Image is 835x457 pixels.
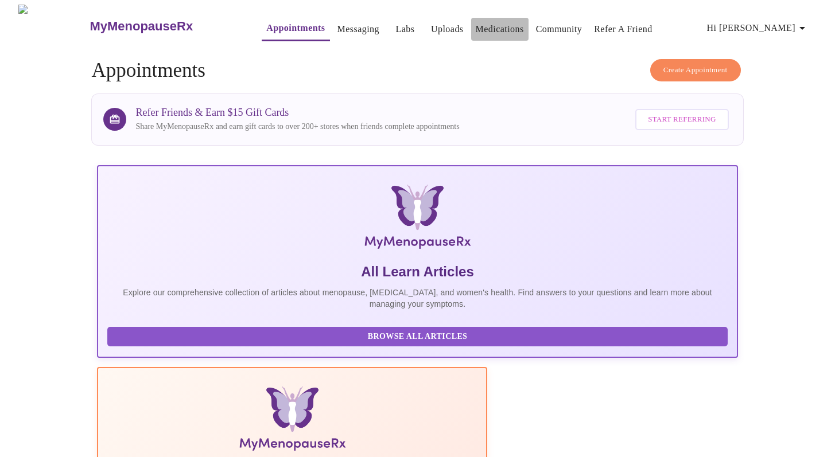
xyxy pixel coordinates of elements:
[531,18,587,41] button: Community
[166,386,418,455] img: Menopause Manual
[702,17,814,40] button: Hi [PERSON_NAME]
[135,107,459,119] h3: Refer Friends & Earn $15 Gift Cards
[594,21,653,37] a: Refer a Friend
[107,327,727,347] button: Browse All Articles
[387,18,424,41] button: Labs
[88,6,239,46] a: MyMenopauseRx
[589,18,657,41] button: Refer a Friend
[266,20,325,36] a: Appointments
[107,287,727,310] p: Explore our comprehensive collection of articles about menopause, [MEDICAL_DATA], and women's hea...
[648,113,716,126] span: Start Referring
[471,18,529,41] button: Medications
[431,21,464,37] a: Uploads
[426,18,468,41] button: Uploads
[90,19,193,34] h3: MyMenopauseRx
[262,17,329,41] button: Appointments
[119,330,716,344] span: Browse All Articles
[107,331,730,341] a: Browse All Articles
[91,59,743,82] h4: Appointments
[650,59,741,81] button: Create Appointment
[135,121,459,132] p: Share MyMenopauseRx and earn gift cards to over 200+ stores when friends complete appointments
[18,5,88,48] img: MyMenopauseRx Logo
[204,185,631,253] img: MyMenopauseRx Logo
[536,21,582,37] a: Community
[337,21,379,37] a: Messaging
[396,21,415,37] a: Labs
[663,64,728,77] span: Create Appointment
[333,18,384,41] button: Messaging
[476,21,524,37] a: Medications
[632,103,731,136] a: Start Referring
[107,263,727,281] h5: All Learn Articles
[635,109,728,130] button: Start Referring
[707,20,809,36] span: Hi [PERSON_NAME]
